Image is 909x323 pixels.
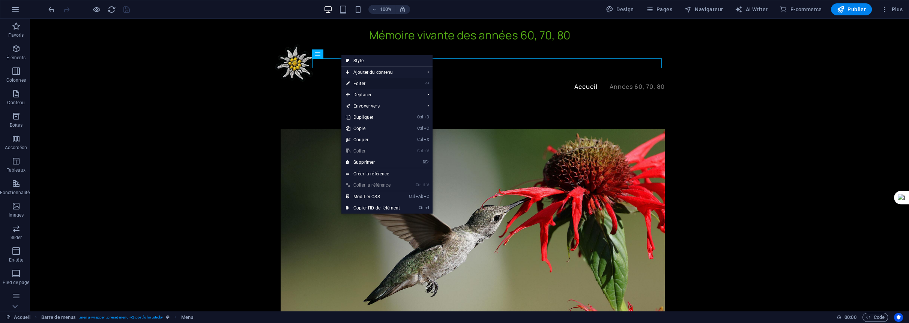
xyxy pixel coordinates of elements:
p: En-tête [9,257,23,263]
span: Cliquez pour sélectionner. Double-cliquez pour modifier. [41,313,76,322]
i: X [424,137,429,142]
p: Slider [11,235,22,241]
a: Cliquez pour annuler la sélection. Double-cliquez pour ouvrir Pages. [6,313,30,322]
i: Ctrl [417,148,423,153]
span: Plus [881,6,903,13]
i: D [424,115,429,120]
i: V [424,148,429,153]
span: Navigateur [684,6,723,13]
button: undo [47,5,56,14]
a: Envoyer vers [341,100,421,112]
button: Usercentrics [894,313,903,322]
button: Pages [643,3,675,15]
button: Navigateur [681,3,726,15]
span: Déplacer [341,89,421,100]
p: Images [9,212,24,218]
nav: breadcrumb [41,313,193,322]
button: Code [862,313,888,322]
i: Lors du redimensionnement, ajuster automatiquement le niveau de zoom en fonction de l'appareil sé... [399,6,406,13]
span: Publier [837,6,866,13]
span: : [850,314,851,320]
span: 00 00 [844,313,856,322]
button: Plus [878,3,906,15]
i: Ctrl [417,115,423,120]
i: Annuler : Modifier les pages (Ctrl+Z) [47,5,56,14]
p: Boîtes [10,122,23,128]
a: CtrlVColler [341,145,404,157]
span: Ajouter du contenu [341,67,421,78]
button: Design [603,3,637,15]
button: 100% [368,5,395,14]
div: Design (Ctrl+Alt+Y) [603,3,637,15]
a: Ctrl⇧VColler la référence [341,179,404,191]
i: Alt [416,194,423,199]
button: Publier [831,3,872,15]
p: Pied de page [3,280,29,286]
span: Cliquez pour sélectionner. Double-cliquez pour modifier. [181,313,193,322]
button: AI Writer [732,3,771,15]
p: Accordéon [5,145,27,151]
i: Ctrl [417,126,423,131]
a: ⌦Supprimer [341,157,404,168]
button: reload [107,5,116,14]
p: Éléments [6,55,26,61]
i: C [424,126,429,131]
span: Pages [646,6,672,13]
button: E-commerce [777,3,825,15]
span: E-commerce [780,6,822,13]
a: ⏎Éditer [341,78,404,89]
p: Colonnes [6,77,26,83]
i: Ctrl [419,205,425,210]
a: CtrlXCouper [341,134,404,145]
i: ⇧ [422,182,426,187]
i: I [425,205,429,210]
i: Actualiser la page [107,5,116,14]
i: Ctrl [417,137,423,142]
i: C [424,194,429,199]
p: Contenu [7,100,25,106]
i: Ctrl [409,194,415,199]
a: CtrlCCopie [341,123,404,134]
span: Design [606,6,634,13]
span: Code [866,313,885,322]
span: . menu-wrapper .preset-menu-v2-portfolio .sticky [79,313,163,322]
p: Favoris [8,32,24,38]
span: AI Writer [735,6,768,13]
a: CtrlAltCModifier CSS [341,191,404,202]
p: Tableaux [7,167,26,173]
i: Ctrl [416,182,422,187]
i: ⌦ [423,160,429,164]
a: Style [341,55,433,66]
a: CtrlDDupliquer [341,112,404,123]
h6: 100% [380,5,392,14]
i: V [427,182,429,187]
a: CtrlICopier l'ID de l'élément [341,202,404,214]
i: ⏎ [425,81,429,86]
a: Créer la référence [341,168,433,179]
i: Cet élément est une présélection personnalisable. [166,315,170,319]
